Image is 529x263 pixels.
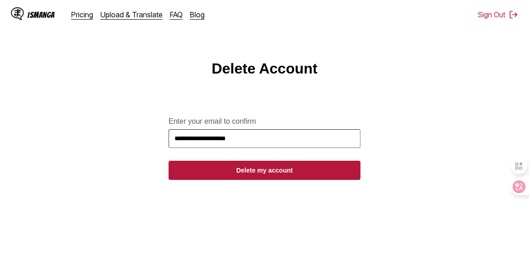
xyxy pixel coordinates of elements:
[11,7,24,20] img: IsManga Logo
[169,117,360,126] label: Enter your email to confirm
[11,7,71,22] a: IsManga LogoIsManga
[101,10,163,19] a: Upload & Translate
[71,10,93,19] a: Pricing
[170,10,183,19] a: FAQ
[169,161,360,180] button: Delete my account
[212,60,317,77] h1: Delete Account
[478,10,518,19] button: Sign Out
[190,10,205,19] a: Blog
[27,11,55,19] div: IsManga
[509,10,518,19] img: Sign out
